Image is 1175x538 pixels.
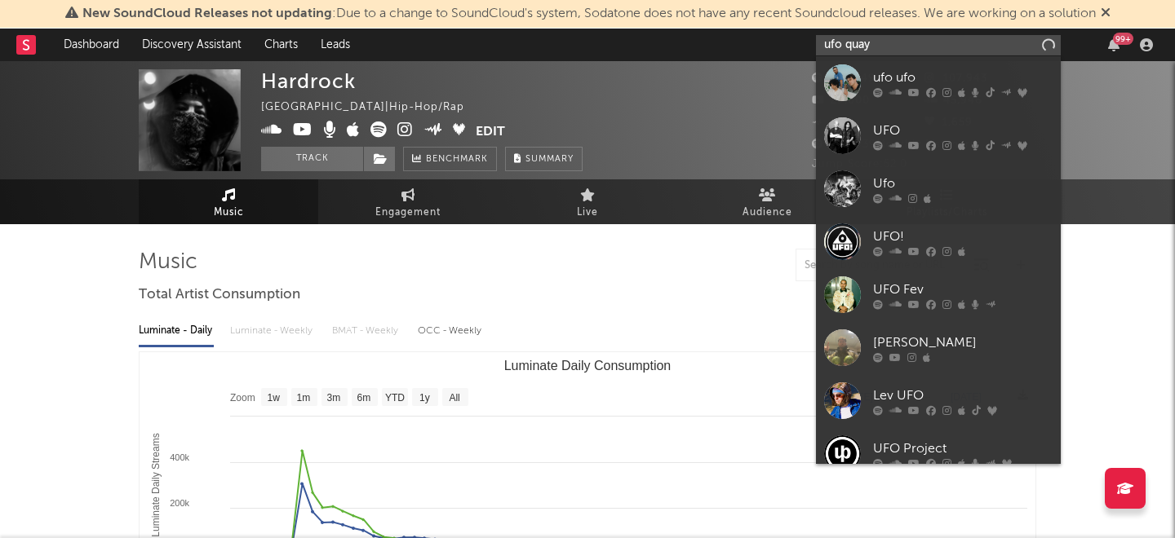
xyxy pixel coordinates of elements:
span: 74 [812,117,845,128]
span: Live [577,203,598,223]
text: 3m [327,392,341,403]
input: Search by song name or URL [796,259,969,272]
a: Music [139,179,318,224]
a: Live [498,179,677,224]
span: Jump Score: 52.0 [812,159,907,170]
div: [PERSON_NAME] [873,333,1053,352]
a: Engagement [318,179,498,224]
text: Luminate Daily Streams [150,433,162,536]
span: 29,600 [812,95,870,106]
a: Charts [253,29,309,61]
span: 130,649 [812,73,876,84]
text: Luminate Daily Consumption [504,359,672,373]
button: 99+ [1108,38,1120,51]
span: Benchmark [426,150,488,170]
span: Audience [743,203,792,223]
button: Summary [505,147,583,171]
div: [GEOGRAPHIC_DATA] | Hip-Hop/Rap [261,98,483,117]
div: UFO! [873,227,1053,246]
a: [PERSON_NAME] [816,321,1061,374]
div: 99 + [1113,33,1133,45]
button: Track [261,147,363,171]
div: Hardrock [261,69,356,93]
a: Dashboard [52,29,131,61]
a: UFO [816,109,1061,162]
span: Total Artist Consumption [139,285,300,305]
a: UFO! [816,215,1061,268]
a: Benchmark [403,147,497,171]
div: Ufo [873,174,1053,193]
a: Ufo [816,162,1061,215]
div: OCC - Weekly [418,317,483,345]
text: 1w [268,392,281,403]
div: UFO Fev [873,280,1053,299]
a: Leads [309,29,361,61]
span: New SoundCloud Releases not updating [82,7,332,20]
text: 200k [170,498,189,508]
text: All [449,392,459,403]
div: UFO [873,121,1053,140]
span: Music [214,203,244,223]
span: : Due to a change to SoundCloud's system, Sodatone does not have any recent Soundcloud releases. ... [82,7,1096,20]
a: UFO Project [816,427,1061,480]
button: Edit [476,121,505,142]
a: Audience [677,179,857,224]
span: Engagement [375,203,441,223]
text: 6m [357,392,371,403]
span: 304,939 Monthly Listeners [812,139,976,150]
text: 400k [170,452,189,462]
a: UFO Fev [816,268,1061,321]
a: ufo ufo [816,56,1061,109]
div: Lev UFO [873,386,1053,405]
span: Dismiss [1101,7,1111,20]
text: 1y [419,392,430,403]
text: YTD [385,392,405,403]
span: Summary [525,155,574,164]
div: Luminate - Daily [139,317,214,345]
a: Discovery Assistant [131,29,253,61]
input: Search for artists [816,35,1061,55]
div: ufo ufo [873,68,1053,87]
text: 1m [297,392,311,403]
a: Lev UFO [816,374,1061,427]
div: UFO Project [873,439,1053,458]
text: Zoom [230,392,255,403]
